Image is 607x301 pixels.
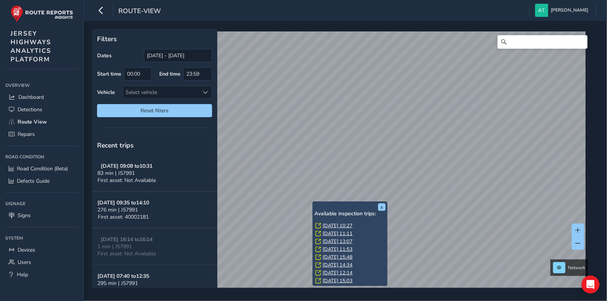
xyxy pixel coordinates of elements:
span: 83 min | J57991 [97,170,135,177]
span: First asset: 40002181 [98,213,149,221]
a: [DATE] 15:48 [323,254,353,261]
div: Select vehicle [123,86,199,98]
span: 1 min | J57991 [97,243,132,250]
button: x [378,203,386,211]
a: Dashboard [5,91,78,103]
span: JERSEY HIGHWAYS ANALYTICS PLATFORM [10,29,51,64]
a: Defects Guide [5,175,78,187]
strong: [DATE] 16:14 to 16:14 [101,236,152,243]
span: First asset: Not Available [97,250,156,257]
h6: Available inspection trips: [314,211,386,217]
span: Defects Guide [17,177,49,185]
button: [DATE] 09:08 to10:3183 min | J57991First asset: Not Available [92,155,217,192]
a: Help [5,268,78,281]
div: Road Condition [5,151,78,162]
div: Signage [5,198,78,209]
div: Open Intercom Messenger [582,276,600,294]
label: End time [159,70,181,77]
input: Search [498,35,588,49]
span: Repairs [18,131,35,138]
label: Vehicle [97,89,115,96]
div: Overview [5,80,78,91]
a: [DATE] 13:07 [323,238,353,245]
canvas: Map [94,31,586,297]
a: Repairs [5,128,78,140]
span: Network [568,265,585,271]
span: First asset: 40002487 [98,287,149,294]
a: Route View [5,116,78,128]
a: Users [5,256,78,268]
strong: [DATE] 09:08 to 10:31 [101,162,152,170]
span: Recent trips [97,141,134,150]
a: [DATE] 11:11 [323,230,353,237]
span: Signs [18,212,31,219]
span: Devices [18,246,35,253]
span: Road Condition (Beta) [17,165,68,172]
p: Filters [97,34,212,44]
div: System [5,232,78,244]
span: Help [17,271,28,278]
span: 295 min | J57991 [97,280,138,287]
button: Reset filters [97,104,212,117]
button: [DATE] 16:14 to16:141 min | J57991First asset: Not Available [92,228,217,265]
button: [PERSON_NAME] [535,4,591,17]
span: Users [18,259,31,266]
span: First asset: Not Available [97,177,156,184]
span: route-view [118,6,161,17]
label: Start time [97,70,121,77]
a: Road Condition (Beta) [5,162,78,175]
a: [DATE] 12:14 [323,270,353,276]
span: Reset filters [103,107,206,114]
a: [DATE] 15:03 [323,277,353,284]
button: [DATE] 09:35 to14:10276 min | J57991First asset: 40002181 [92,192,217,228]
span: [PERSON_NAME] [551,4,588,17]
span: Detections [18,106,42,113]
strong: [DATE] 09:35 to 14:10 [97,199,149,206]
span: Dashboard [18,94,44,101]
a: Detections [5,103,78,116]
a: Devices [5,244,78,256]
span: 276 min | J57991 [97,206,138,213]
img: rr logo [10,5,73,22]
a: Signs [5,209,78,222]
img: diamond-layout [535,4,548,17]
a: [DATE] 10:27 [323,222,353,229]
label: Dates [97,52,112,59]
a: [DATE] 14:34 [323,262,353,268]
a: [DATE] 11:53 [323,246,353,253]
strong: [DATE] 07:40 to 12:35 [97,273,149,280]
span: Route View [18,118,47,125]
